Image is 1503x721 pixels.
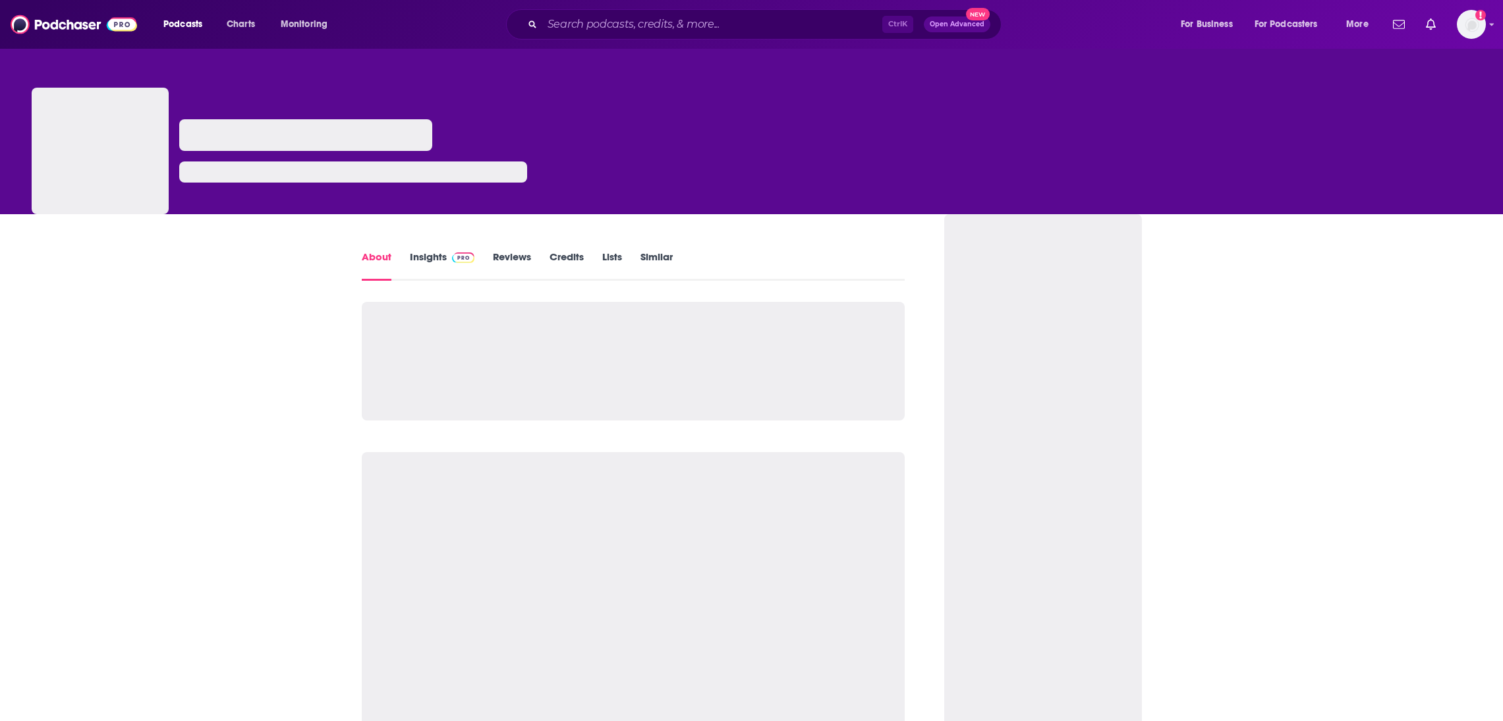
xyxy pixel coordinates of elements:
[1457,10,1486,39] span: Logged in as LindaBurns
[452,252,475,263] img: Podchaser Pro
[966,8,990,20] span: New
[410,250,475,281] a: InsightsPodchaser Pro
[1457,10,1486,39] img: User Profile
[163,15,202,34] span: Podcasts
[11,12,137,37] img: Podchaser - Follow, Share and Rate Podcasts
[218,14,263,35] a: Charts
[1346,15,1369,34] span: More
[154,14,219,35] button: open menu
[1457,10,1486,39] button: Show profile menu
[362,250,391,281] a: About
[281,15,327,34] span: Monitoring
[1475,10,1486,20] svg: Add a profile image
[1255,15,1318,34] span: For Podcasters
[550,250,584,281] a: Credits
[271,14,345,35] button: open menu
[1181,15,1233,34] span: For Business
[519,9,1014,40] div: Search podcasts, credits, & more...
[1421,13,1441,36] a: Show notifications dropdown
[602,250,622,281] a: Lists
[924,16,990,32] button: Open AdvancedNew
[542,14,882,35] input: Search podcasts, credits, & more...
[1388,13,1410,36] a: Show notifications dropdown
[227,15,255,34] span: Charts
[640,250,673,281] a: Similar
[930,21,984,28] span: Open Advanced
[1337,14,1385,35] button: open menu
[1246,14,1337,35] button: open menu
[493,250,531,281] a: Reviews
[1172,14,1249,35] button: open menu
[882,16,913,33] span: Ctrl K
